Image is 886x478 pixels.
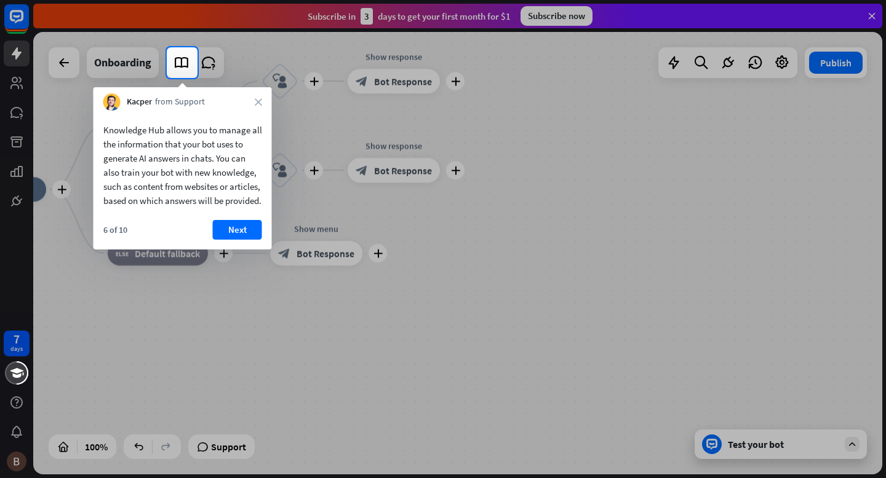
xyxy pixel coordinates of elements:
[255,98,262,106] i: close
[103,123,262,208] div: Knowledge Hub allows you to manage all the information that your bot uses to generate AI answers ...
[213,220,262,240] button: Next
[155,96,205,108] span: from Support
[10,5,47,42] button: Open LiveChat chat widget
[127,96,152,108] span: Kacper
[103,224,127,235] div: 6 of 10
